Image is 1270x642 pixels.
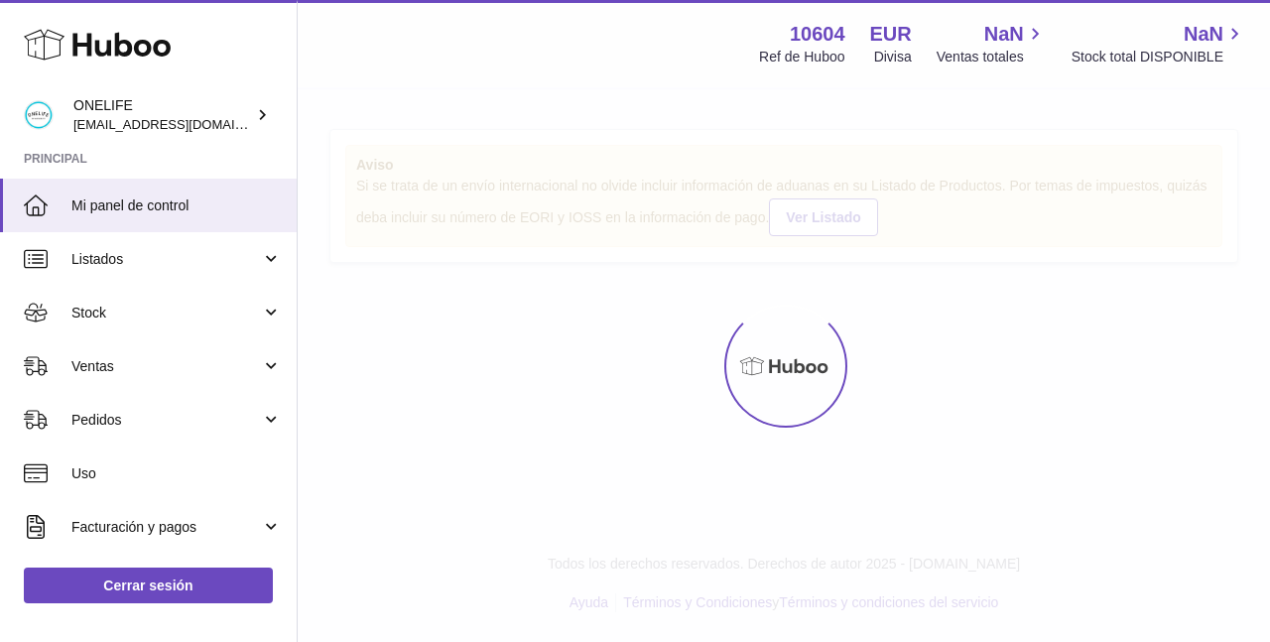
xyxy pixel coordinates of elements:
[73,96,252,134] div: ONELIFE
[71,464,282,483] span: Uso
[790,21,845,48] strong: 10604
[24,568,273,603] a: Cerrar sesión
[71,304,261,322] span: Stock
[73,116,292,132] span: [EMAIL_ADDRESS][DOMAIN_NAME]
[1072,21,1246,66] a: NaN Stock total DISPONIBLE
[937,21,1047,66] a: NaN Ventas totales
[71,250,261,269] span: Listados
[1072,48,1246,66] span: Stock total DISPONIBLE
[984,21,1024,48] span: NaN
[870,21,912,48] strong: EUR
[71,196,282,215] span: Mi panel de control
[874,48,912,66] div: Divisa
[24,100,54,130] img: administracion@onelifespain.com
[1184,21,1223,48] span: NaN
[937,48,1047,66] span: Ventas totales
[759,48,844,66] div: Ref de Huboo
[71,518,261,537] span: Facturación y pagos
[71,411,261,430] span: Pedidos
[71,357,261,376] span: Ventas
